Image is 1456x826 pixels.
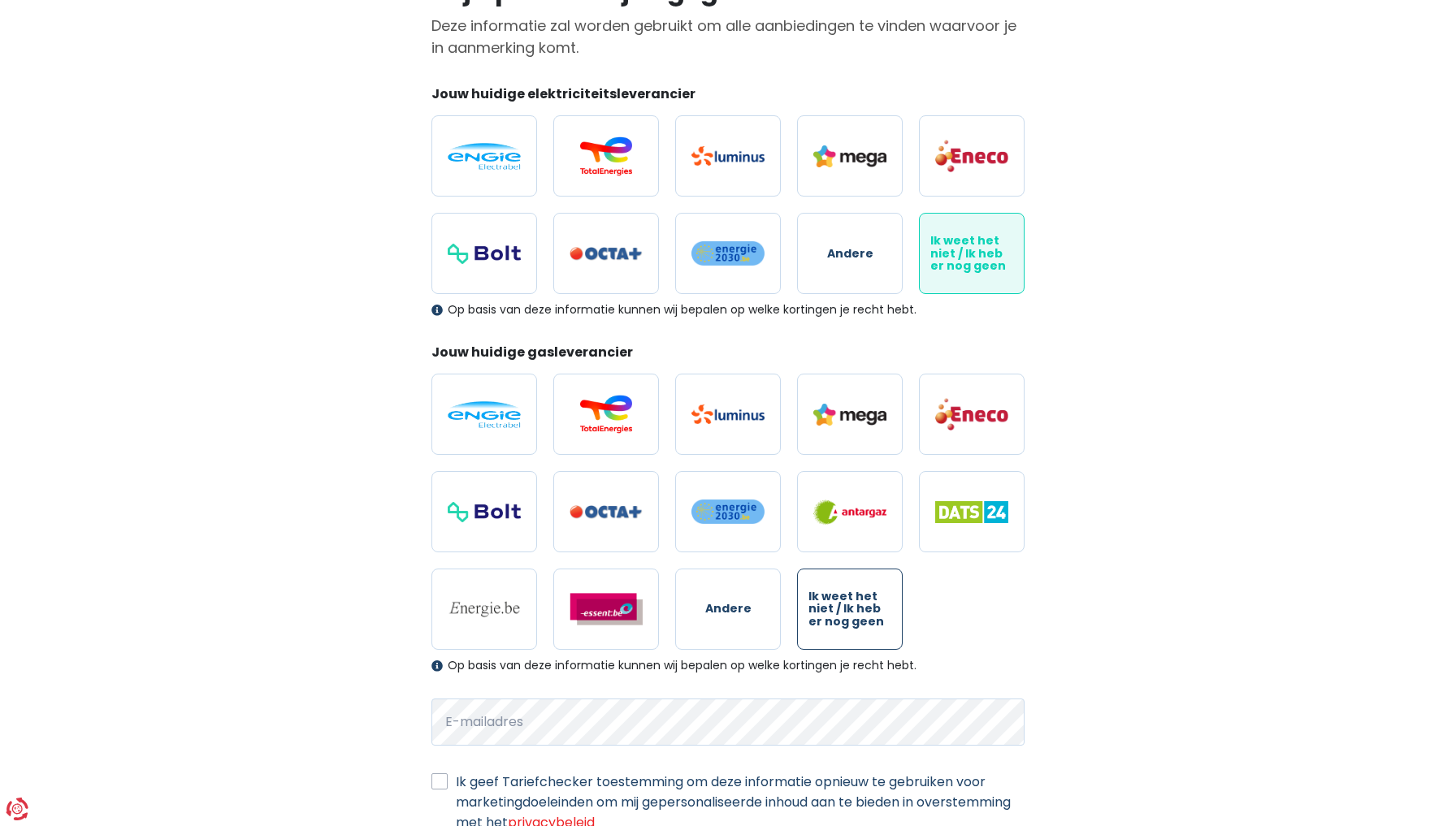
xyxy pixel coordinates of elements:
img: Luminus [691,404,765,424]
img: Engie / Electrabel [448,143,521,170]
img: Antargaz [813,499,886,525]
img: Energie2030 [691,240,765,266]
p: Deze informatie zal worden gebruikt om alle aanbiedingen te vinden waarvoor je in aanmerking komt. [431,15,1025,58]
img: Eneco [935,397,1008,431]
legend: Jouw huidige gasleverancier [431,343,1025,368]
img: Octa+ [570,247,643,261]
span: Ik weet het niet / Ik heb er nog geen [930,235,1013,272]
img: Engie / Electrabel [448,401,521,428]
img: Dats 24 [935,501,1008,523]
img: Energie.be [448,600,521,618]
img: Total Energies / Lampiris [570,136,643,175]
span: Andere [827,248,873,260]
img: Mega [813,145,886,167]
img: Luminus [691,146,765,166]
img: Mega [813,404,886,426]
img: Bolt [448,244,521,264]
div: Op basis van deze informatie kunnen wij bepalen op welke kortingen je recht hebt. [431,303,1025,317]
span: Ik weet het niet / Ik heb er nog geen [808,590,891,628]
legend: Jouw huidige elektriciteitsleverancier [431,84,1025,110]
img: Octa+ [570,505,643,519]
img: Essent [570,593,643,625]
div: Op basis van deze informatie kunnen wij bepalen op welke kortingen je recht hebt. [431,659,1025,672]
img: Eneco [935,139,1008,173]
img: Energie2030 [691,499,765,525]
img: Bolt [448,502,521,522]
span: Andere [705,603,752,615]
img: Total Energies / Lampiris [570,395,643,434]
